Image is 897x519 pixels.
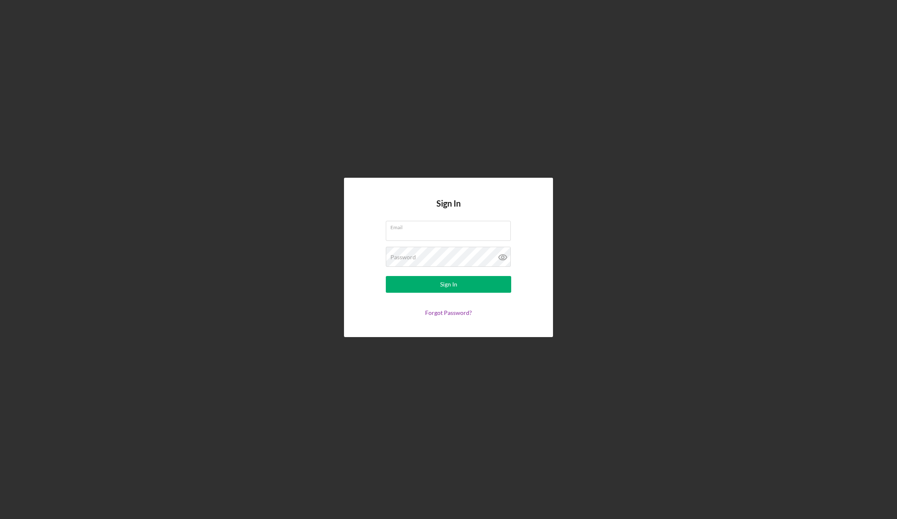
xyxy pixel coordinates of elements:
[440,276,457,293] div: Sign In
[390,221,511,230] label: Email
[436,199,461,221] h4: Sign In
[386,276,511,293] button: Sign In
[425,309,472,316] a: Forgot Password?
[390,254,416,261] label: Password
